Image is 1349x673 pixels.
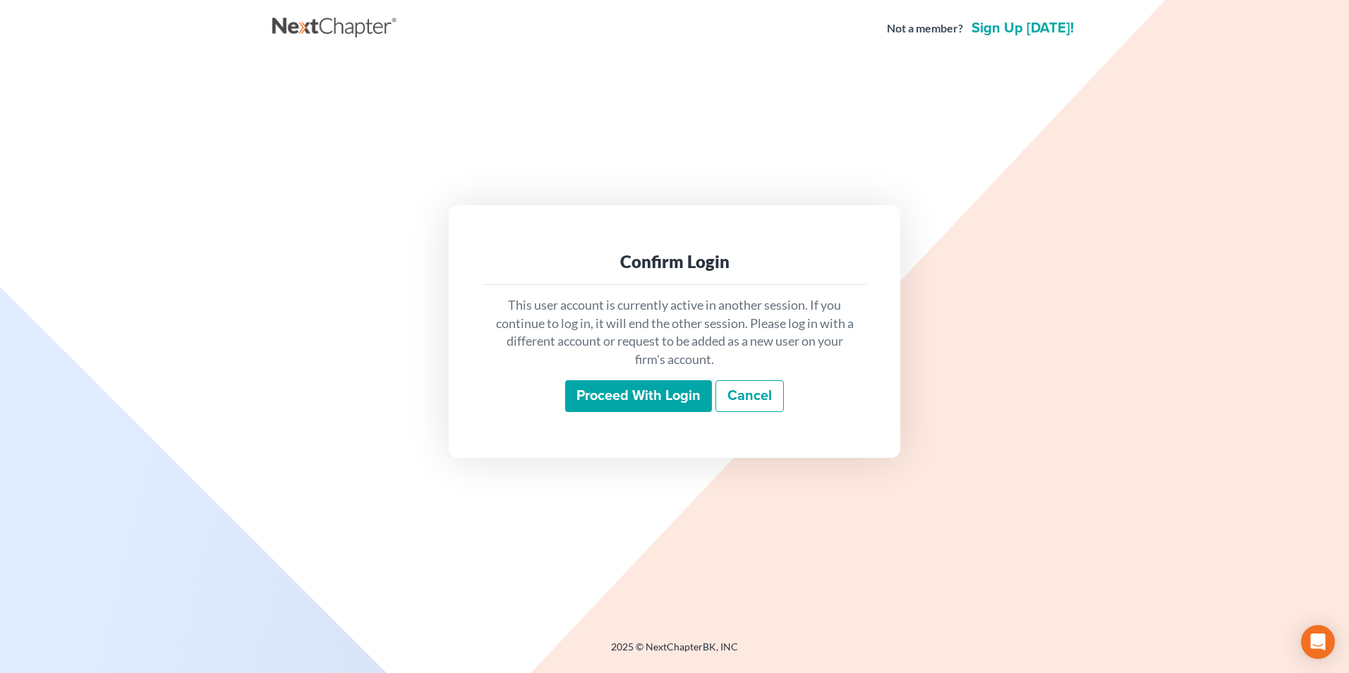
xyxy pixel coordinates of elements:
div: Open Intercom Messenger [1301,625,1335,659]
a: Cancel [715,380,784,413]
strong: Not a member? [887,20,963,37]
p: This user account is currently active in another session. If you continue to log in, it will end ... [494,296,855,369]
a: Sign up [DATE]! [969,21,1077,35]
input: Proceed with login [565,380,712,413]
div: 2025 © NextChapterBK, INC [272,640,1077,665]
div: Confirm Login [494,250,855,273]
